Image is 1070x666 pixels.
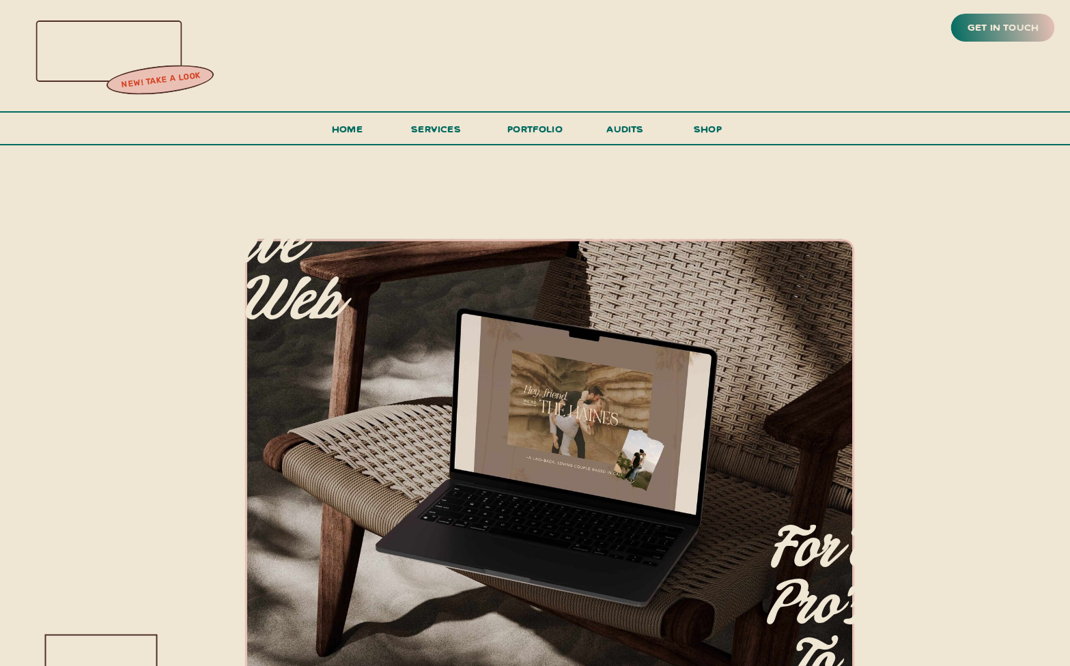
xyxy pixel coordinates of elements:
[19,217,346,410] p: All-inclusive branding, web design & copy
[408,120,465,145] a: services
[411,122,461,135] span: services
[675,120,741,144] a: shop
[326,120,369,145] a: Home
[605,120,646,144] a: audits
[104,67,216,94] a: new! take a look
[503,120,567,145] a: portfolio
[965,18,1041,38] a: get in touch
